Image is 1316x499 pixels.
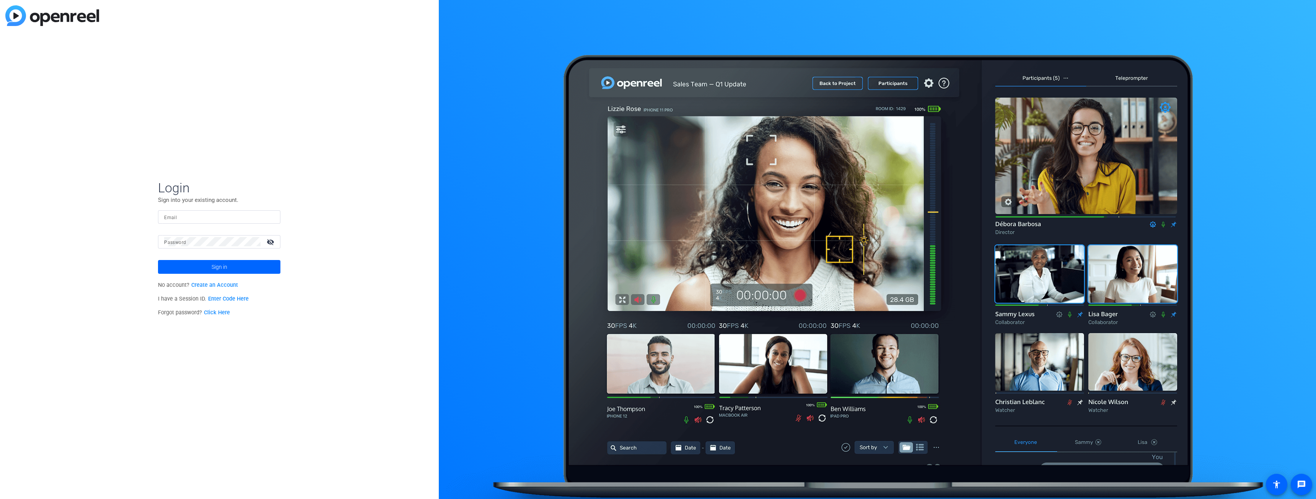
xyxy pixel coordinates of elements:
img: blue-gradient.svg [5,5,99,26]
mat-label: Password [164,240,186,245]
mat-label: Email [164,215,177,220]
a: Click Here [204,309,230,316]
mat-icon: visibility_off [262,236,280,247]
span: Login [158,180,280,196]
span: I have a Session ID. [158,296,249,302]
span: No account? [158,282,238,288]
a: Create an Account [191,282,238,288]
button: Sign in [158,260,280,274]
input: Enter Email Address [164,212,274,221]
a: Enter Code Here [208,296,249,302]
span: Forgot password? [158,309,230,316]
mat-icon: accessibility [1272,480,1281,489]
span: Sign in [212,257,227,276]
p: Sign into your existing account. [158,196,280,204]
mat-icon: message [1297,480,1306,489]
